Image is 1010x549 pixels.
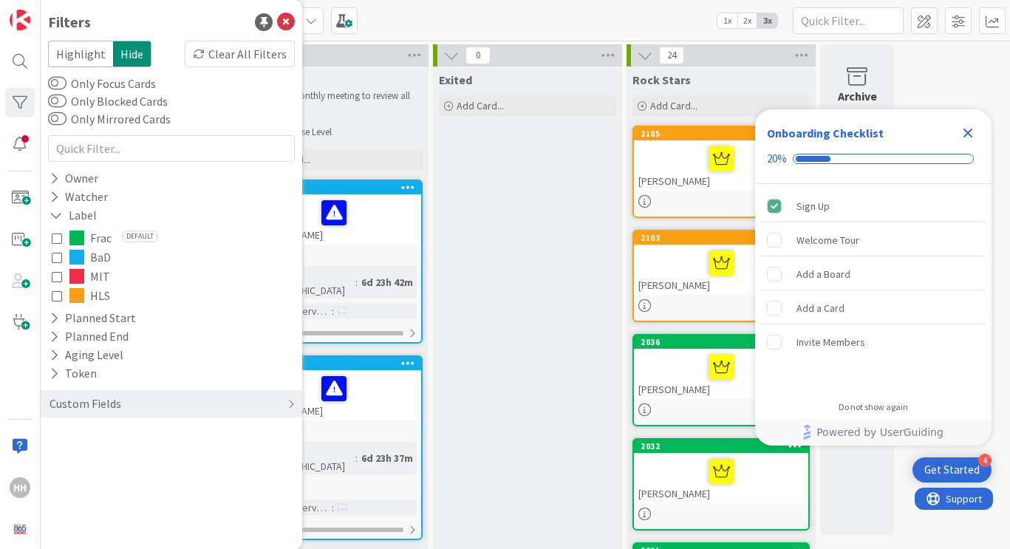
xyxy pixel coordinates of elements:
button: Only Focus Cards [48,76,66,91]
div: Time in [GEOGRAPHIC_DATA] [251,442,355,474]
div: [PERSON_NAME] [634,453,808,503]
p: Met at our monthly meeting to review all interventions [248,90,420,115]
span: Add Card... [457,99,504,112]
div: 2103 [641,233,808,243]
div: Sign Up is complete. [761,190,986,222]
div: 2103 [634,231,808,245]
div: Welcome Tour [796,231,859,249]
div: [PERSON_NAME] [247,370,421,420]
span: 3x [757,13,777,28]
div: Open Get Started checklist, remaining modules: 4 [912,457,992,482]
li: Exit [263,115,420,126]
label: Only Focus Cards [48,75,156,92]
span: BaD [90,248,111,267]
button: HLS [52,286,291,305]
div: 1961[PERSON_NAME] [247,357,421,420]
div: Hh [10,477,30,498]
div: 1961 [253,358,421,369]
label: Only Blocked Cards [48,92,168,110]
div: 2032[PERSON_NAME] [634,440,808,503]
div: Footer [755,419,992,446]
div: Welcome Tour is incomplete. [761,224,986,256]
div: 1961 [247,357,421,370]
div: 2105 [634,127,808,140]
div: Invite Members is incomplete. [761,326,986,358]
div: Add a Card [796,299,844,317]
span: 0 [465,47,491,64]
div: Checklist progress: 20% [767,152,980,166]
div: 2105 [641,129,808,139]
div: Label [48,206,98,225]
div: 1960[PERSON_NAME] [247,181,421,245]
div: Sign Up [796,197,830,215]
div: Clear All Filters [185,41,295,67]
span: Add Card... [650,99,697,112]
span: Support [31,2,67,20]
span: : [355,450,358,466]
div: Add a Card is incomplete. [761,292,986,324]
div: Watcher [48,188,109,206]
span: Exited [439,72,472,87]
div: [PERSON_NAME] [634,140,808,191]
span: : [332,303,334,319]
a: 2103[PERSON_NAME] [632,230,810,322]
div: [PERSON_NAME] [247,194,421,245]
div: 4 [978,454,992,467]
div: Do not show again [839,401,908,413]
div: Archive [838,87,877,105]
li: Increase Level [263,126,420,138]
div: Planned End [48,327,130,346]
div: 1960 [247,181,421,194]
span: : [355,274,358,290]
a: Powered by UserGuiding [762,419,984,446]
button: Only Blocked Cards [48,94,66,109]
a: 1961[PERSON_NAME]Time in [GEOGRAPHIC_DATA]:6d 23h 37mGrade:12Tiers of Intervention:0/3 [245,355,423,540]
button: Only Mirrored Cards [48,112,66,126]
button: MIT [52,267,291,286]
div: 2103[PERSON_NAME] [634,231,808,295]
span: Powered by UserGuiding [816,423,944,441]
input: Quick Filter... [48,135,295,162]
div: 2032 [634,440,808,453]
div: Get Started [924,463,980,477]
div: Token [48,364,98,383]
input: Quick Filter... [793,7,904,34]
div: 20% [767,152,787,166]
div: Filters [48,11,91,33]
span: Frac [90,228,112,248]
div: 6d 23h 42m [358,274,417,290]
span: 24 [659,47,684,64]
div: Add a Board is incomplete. [761,258,986,290]
span: Default [123,231,157,242]
div: [PERSON_NAME] [634,349,808,399]
span: HLS [90,286,110,305]
span: 1x [717,13,737,28]
div: 2032 [641,441,808,451]
span: Highlight [48,41,113,67]
div: Checklist Container [755,109,992,446]
div: 2036[PERSON_NAME] [634,335,808,399]
span: MIT [90,267,110,286]
span: Rock Stars [632,72,691,87]
div: Aging Level [48,346,125,364]
div: 2036 [634,335,808,349]
div: 2036 [641,337,808,347]
div: Owner [48,169,100,188]
a: 1960[PERSON_NAME]Time in [GEOGRAPHIC_DATA]:6d 23h 42mTiers of Intervention:0/2 [245,180,423,344]
div: 6d 23h 37m [358,450,417,466]
div: Add a Board [796,265,850,283]
span: Hide [113,41,151,67]
div: [PERSON_NAME] [634,245,808,295]
button: FracDefault [52,228,291,248]
img: Visit kanbanzone.com [10,10,30,30]
label: Only Mirrored Cards [48,110,171,128]
div: Checklist items [755,184,992,392]
div: Custom Fields [48,395,123,413]
a: 2036[PERSON_NAME] [632,334,810,426]
div: 1960 [253,183,421,193]
div: Invite Members [796,333,865,351]
img: avatar [10,519,30,539]
div: Close Checklist [956,121,980,145]
div: 2105[PERSON_NAME] [634,127,808,191]
button: BaD [52,248,291,267]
